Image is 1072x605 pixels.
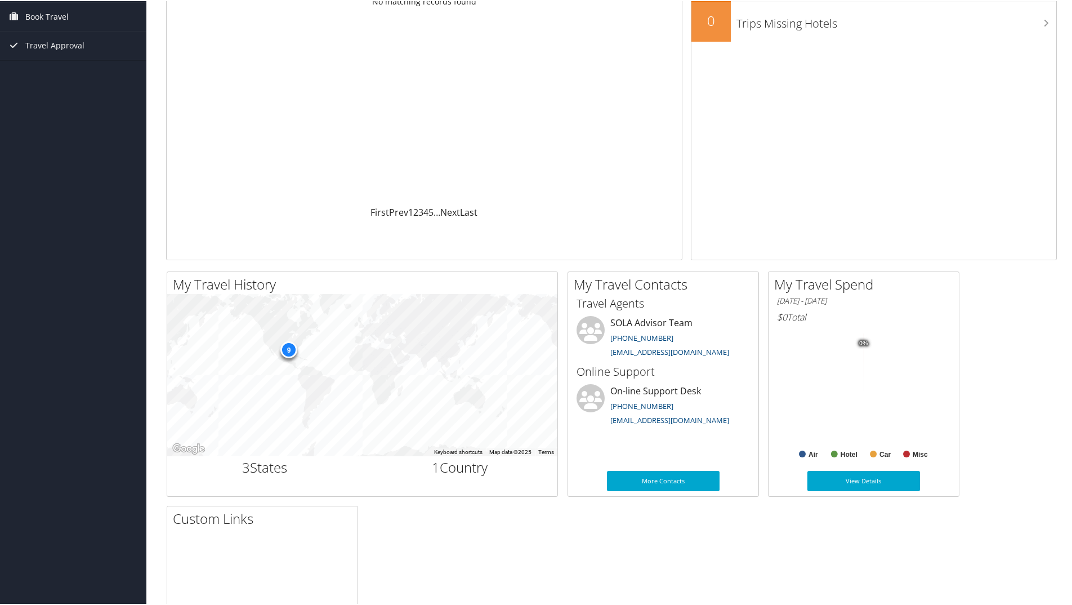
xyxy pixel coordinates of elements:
a: More Contacts [607,470,720,490]
span: Map data ©2025 [489,448,531,454]
li: SOLA Advisor Team [571,315,756,361]
h6: [DATE] - [DATE] [777,295,950,305]
tspan: 0% [859,339,868,346]
text: Misc [913,450,928,457]
a: View Details [807,470,920,490]
span: 3 [242,457,250,475]
a: Terms (opens in new tab) [538,448,554,454]
text: Hotel [841,450,857,457]
span: Travel Approval [25,30,84,59]
div: 9 [280,340,297,357]
button: Keyboard shortcuts [434,447,483,455]
a: [PHONE_NUMBER] [610,332,673,342]
h2: My Travel Contacts [574,274,758,293]
a: 2 [413,205,418,217]
a: First [370,205,389,217]
li: On-line Support Desk [571,383,756,429]
a: [PHONE_NUMBER] [610,400,673,410]
h6: Total [777,310,950,322]
a: 3 [418,205,423,217]
text: Air [809,450,818,457]
h3: Travel Agents [577,295,750,310]
text: Car [879,450,891,457]
h3: Trips Missing Hotels [736,9,1056,30]
a: 1 [408,205,413,217]
h2: States [176,457,354,476]
a: 5 [428,205,434,217]
a: Open this area in Google Maps (opens a new window) [170,441,207,455]
h3: Online Support [577,363,750,379]
h2: Custom Links [173,508,358,527]
img: Google [170,441,207,455]
a: 0Trips Missing Hotels [691,1,1056,41]
h2: My Travel History [173,274,557,293]
span: 1 [432,457,440,475]
span: … [434,205,440,217]
a: Last [460,205,477,217]
h2: 0 [691,10,731,29]
a: 4 [423,205,428,217]
h2: My Travel Spend [774,274,959,293]
h2: Country [371,457,550,476]
span: Book Travel [25,2,69,30]
span: $0 [777,310,787,322]
a: [EMAIL_ADDRESS][DOMAIN_NAME] [610,414,729,424]
a: [EMAIL_ADDRESS][DOMAIN_NAME] [610,346,729,356]
a: Next [440,205,460,217]
a: Prev [389,205,408,217]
